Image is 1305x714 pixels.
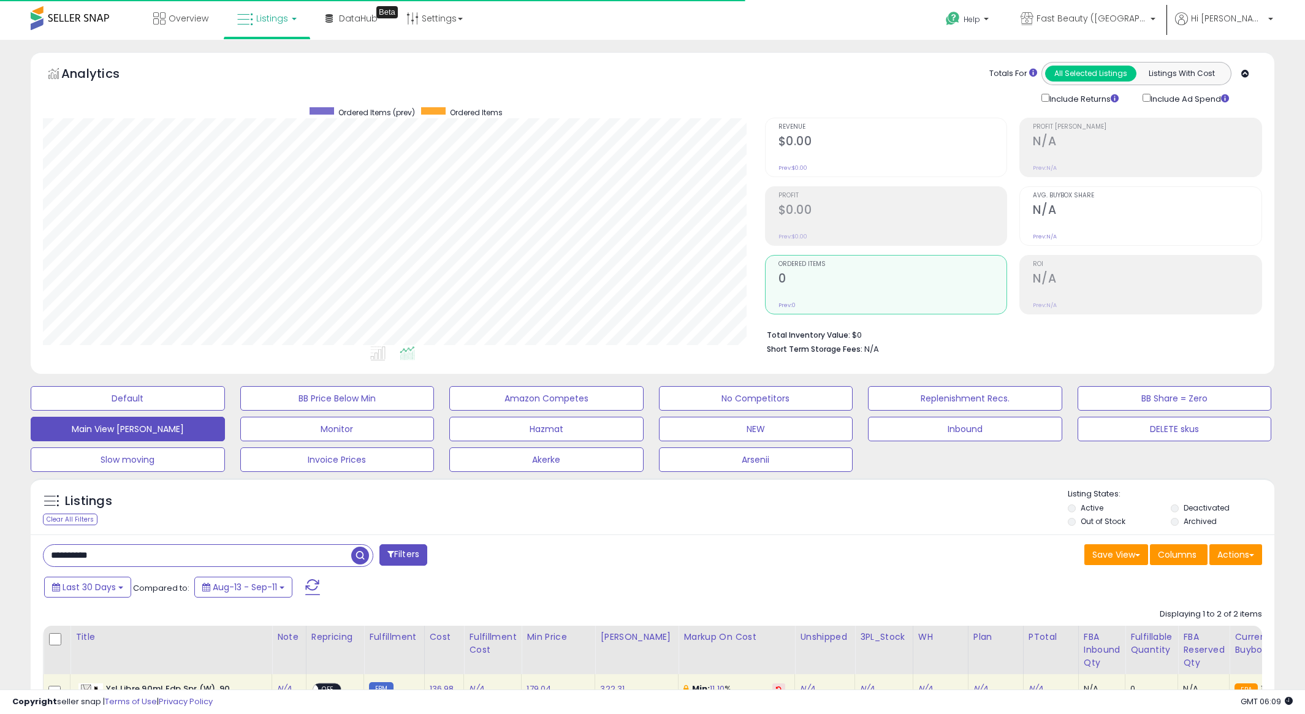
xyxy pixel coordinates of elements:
th: The percentage added to the cost of goods (COGS) that forms the calculator for Min & Max prices. [679,626,795,674]
span: Fast Beauty ([GEOGRAPHIC_DATA]) [1037,12,1147,25]
button: BB Share = Zero [1078,386,1272,411]
span: Aug-13 - Sep-11 [213,581,277,593]
th: CSV column name: cust_attr_4_Unshipped [795,626,855,674]
span: Profit [PERSON_NAME] [1033,124,1261,131]
th: CSV column name: cust_attr_1_PTotal [1023,626,1078,674]
span: Compared to: [133,582,189,594]
button: Main View [PERSON_NAME] [31,417,225,441]
div: FBA inbound Qty [1084,631,1120,669]
h2: $0.00 [778,134,1007,151]
div: Totals For [989,68,1037,80]
a: Terms of Use [105,696,157,707]
button: Listings With Cost [1136,66,1227,82]
button: All Selected Listings [1045,66,1136,82]
b: Ysl Libre 90ml Edp Spr (W), 90 Milliliters [106,683,255,709]
a: N/A [800,683,815,695]
div: Include Ad Spend [1133,91,1249,105]
button: Default [31,386,225,411]
a: Hi [PERSON_NAME] [1175,12,1273,40]
span: Overview [169,12,208,25]
div: 0 [1130,683,1168,694]
button: Aug-13 - Sep-11 [194,577,292,598]
a: 322.31 [600,683,625,695]
span: Hi [PERSON_NAME] [1191,12,1265,25]
small: Prev: $0.00 [778,164,807,172]
small: FBA [1235,683,1257,697]
span: Last 30 Days [63,581,116,593]
button: Amazon Competes [449,386,644,411]
div: Unshipped [800,631,850,644]
h5: Analytics [61,65,143,85]
h2: 0 [778,272,1007,288]
div: FBA Reserved Qty [1183,631,1224,669]
button: Slow moving [31,447,225,472]
div: Include Returns [1032,91,1133,105]
div: Markup on Cost [683,631,789,644]
div: Current Buybox Price [1235,631,1298,656]
button: Replenishment Recs. [868,386,1062,411]
button: DELETE skus [1078,417,1272,441]
div: Clear All Filters [43,514,97,525]
span: Help [964,14,980,25]
a: Privacy Policy [159,696,213,707]
button: Arsenii [659,447,853,472]
div: Tooltip anchor [376,6,398,18]
button: Filters [379,544,427,566]
span: Columns [1158,549,1197,561]
button: Save View [1084,544,1148,565]
div: Fulfillment [369,631,419,644]
span: Profit [778,192,1007,199]
div: WH [918,631,963,644]
span: Listings [256,12,288,25]
button: Hazmat [449,417,644,441]
h2: N/A [1033,203,1261,219]
a: N/A [469,683,484,695]
a: Help [936,2,1001,40]
button: Invoice Prices [240,447,435,472]
div: Note [277,631,301,644]
div: Title [75,631,267,644]
button: Actions [1209,544,1262,565]
button: Akerke [449,447,644,472]
a: N/A [973,683,988,695]
div: [PERSON_NAME] [600,631,673,644]
th: CSV column name: cust_attr_5_Plan [968,626,1023,674]
h2: N/A [1033,272,1261,288]
div: Repricing [311,631,359,644]
label: Archived [1184,516,1217,526]
div: N/A [1084,683,1116,694]
p: Listing States: [1068,488,1274,500]
button: Last 30 Days [44,577,131,598]
span: N/A [864,343,879,355]
a: N/A [860,683,875,695]
span: 178.75 [1261,683,1284,694]
div: Cost [430,631,459,644]
b: Total Inventory Value: [767,330,850,340]
a: N/A [918,683,933,695]
strong: Copyright [12,696,57,707]
div: 3PL_Stock [860,631,908,644]
button: No Competitors [659,386,853,411]
button: Columns [1150,544,1208,565]
a: 136.98 [430,683,454,695]
small: Prev: N/A [1033,302,1057,309]
div: N/A [1183,683,1220,694]
small: Prev: $0.00 [778,233,807,240]
li: $0 [767,327,1253,341]
div: Fulfillment Cost [469,631,516,656]
h2: N/A [1033,134,1261,151]
div: PTotal [1029,631,1073,644]
span: Ordered Items [450,107,503,118]
button: Inbound [868,417,1062,441]
h2: $0.00 [778,203,1007,219]
button: BB Price Below Min [240,386,435,411]
span: Ordered Items (prev) [338,107,415,118]
th: CSV column name: cust_attr_2_WH [913,626,968,674]
button: Monitor [240,417,435,441]
a: N/A [1029,683,1043,695]
span: OFF [318,685,338,695]
th: CSV column name: cust_attr_3_3PL_Stock [855,626,913,674]
small: Prev: 0 [778,302,796,309]
i: Get Help [945,11,961,26]
label: Out of Stock [1081,516,1125,526]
